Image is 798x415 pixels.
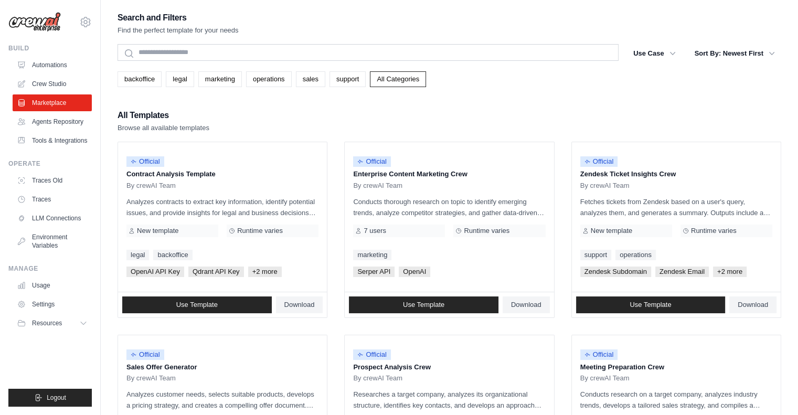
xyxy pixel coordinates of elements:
span: Download [284,301,315,309]
span: Official [126,156,164,167]
span: By crewAI Team [353,374,402,382]
span: Runtime varies [464,227,509,235]
span: OpenAI [399,267,430,277]
a: All Categories [370,71,426,87]
h2: All Templates [118,108,209,123]
p: Researches a target company, analyzes its organizational structure, identifies key contacts, and ... [353,389,545,411]
p: Conducts thorough research on topic to identify emerging trends, analyze competitor strategies, a... [353,196,545,218]
a: Usage [13,277,92,294]
span: By crewAI Team [353,182,402,190]
span: +2 more [248,267,282,277]
a: Environment Variables [13,229,92,254]
span: By crewAI Team [126,182,176,190]
img: Logo [8,12,61,32]
a: legal [166,71,194,87]
p: Contract Analysis Template [126,169,318,179]
a: Traces [13,191,92,208]
p: Prospect Analysis Crew [353,362,545,373]
span: Serper API [353,267,395,277]
span: New template [137,227,178,235]
a: Tools & Integrations [13,132,92,149]
span: Official [126,349,164,360]
a: Marketplace [13,94,92,111]
div: Manage [8,264,92,273]
a: backoffice [153,250,192,260]
span: Official [353,349,391,360]
p: Enterprise Content Marketing Crew [353,169,545,179]
a: marketing [353,250,391,260]
p: Analyzes contracts to extract key information, identify potential issues, and provide insights fo... [126,196,318,218]
a: Use Template [122,296,272,313]
a: Download [729,296,776,313]
a: Settings [13,296,92,313]
p: Meeting Preparation Crew [580,362,772,373]
span: Official [353,156,391,167]
a: backoffice [118,71,162,87]
a: sales [296,71,325,87]
span: New template [591,227,632,235]
a: Traces Old [13,172,92,189]
span: Zendesk Subdomain [580,267,651,277]
span: 7 users [364,227,386,235]
button: Use Case [627,44,682,63]
a: operations [246,71,292,87]
span: Use Template [176,301,218,309]
a: operations [615,250,656,260]
span: Use Template [630,301,671,309]
span: Zendesk Email [655,267,709,277]
a: legal [126,250,149,260]
p: Find the perfect template for your needs [118,25,239,36]
span: By crewAI Team [580,374,630,382]
span: By crewAI Team [126,374,176,382]
p: Browse all available templates [118,123,209,133]
span: Runtime varies [691,227,737,235]
span: Download [511,301,541,309]
span: +2 more [713,267,747,277]
span: OpenAI API Key [126,267,184,277]
span: Resources [32,319,62,327]
span: Official [580,156,618,167]
p: Zendesk Ticket Insights Crew [580,169,772,179]
p: Sales Offer Generator [126,362,318,373]
p: Conducts research on a target company, analyzes industry trends, develops a tailored sales strate... [580,389,772,411]
a: Use Template [349,296,498,313]
a: Download [276,296,323,313]
a: marketing [198,71,242,87]
span: Logout [47,393,66,402]
a: Download [503,296,550,313]
span: Runtime varies [237,227,283,235]
span: Use Template [403,301,444,309]
a: Use Template [576,296,726,313]
span: Download [738,301,768,309]
p: Fetches tickets from Zendesk based on a user's query, analyzes them, and generates a summary. Out... [580,196,772,218]
a: support [329,71,366,87]
a: Crew Studio [13,76,92,92]
span: By crewAI Team [580,182,630,190]
h2: Search and Filters [118,10,239,25]
a: Automations [13,57,92,73]
button: Logout [8,389,92,407]
a: LLM Connections [13,210,92,227]
span: Official [580,349,618,360]
p: Analyzes customer needs, selects suitable products, develops a pricing strategy, and creates a co... [126,389,318,411]
a: Agents Repository [13,113,92,130]
div: Operate [8,159,92,168]
a: support [580,250,611,260]
div: Build [8,44,92,52]
button: Sort By: Newest First [688,44,781,63]
span: Qdrant API Key [188,267,244,277]
button: Resources [13,315,92,332]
